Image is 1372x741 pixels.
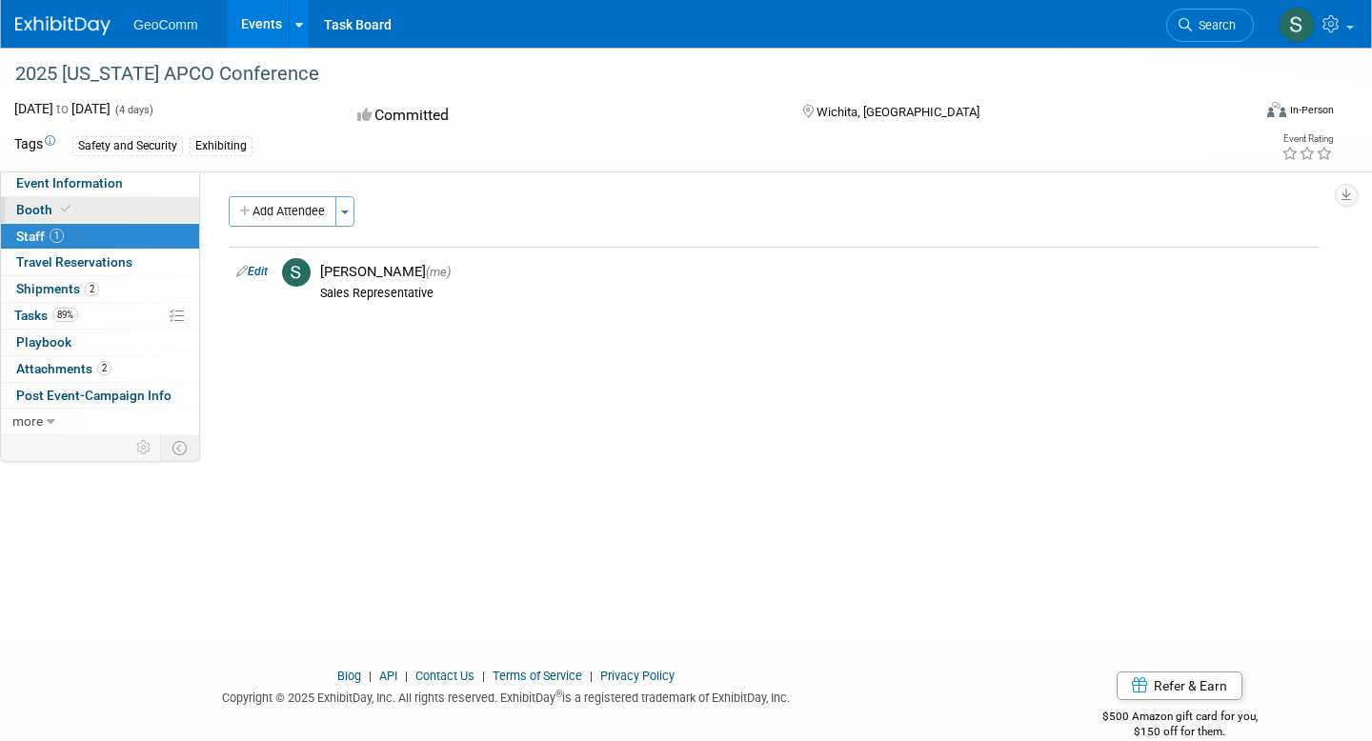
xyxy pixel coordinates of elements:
[50,229,64,243] span: 1
[113,104,153,116] span: (4 days)
[97,361,111,375] span: 2
[16,388,171,403] span: Post Event-Campaign Info
[229,196,336,227] button: Add Attendee
[1279,7,1315,43] img: Stacen Gross
[1267,102,1286,117] img: Format-Inperson.png
[12,413,43,429] span: more
[555,689,562,699] sup: ®
[1138,99,1334,128] div: Event Format
[61,204,71,214] i: Booth reservation complete
[133,17,198,32] span: GeoComm
[364,669,376,683] span: |
[16,254,132,270] span: Travel Reservations
[16,361,111,376] span: Attachments
[14,685,997,707] div: Copyright © 2025 ExhibitDay, Inc. All rights reserved. ExhibitDay is a registered trademark of Ex...
[415,669,474,683] a: Contact Us
[190,136,252,156] div: Exhibiting
[16,281,99,296] span: Shipments
[1,224,199,250] a: Staff1
[337,669,361,683] a: Blog
[817,105,979,119] span: Wichita, [GEOGRAPHIC_DATA]
[282,258,311,287] img: S.jpg
[1,383,199,409] a: Post Event-Campaign Info
[1,197,199,223] a: Booth
[161,435,200,460] td: Toggle Event Tabs
[600,669,675,683] a: Privacy Policy
[477,669,490,683] span: |
[16,175,123,190] span: Event Information
[352,99,773,132] div: Committed
[85,282,99,296] span: 2
[14,308,78,323] span: Tasks
[379,669,397,683] a: API
[585,669,597,683] span: |
[52,308,78,322] span: 89%
[1192,18,1236,32] span: Search
[1,170,199,196] a: Event Information
[493,669,582,683] a: Terms of Service
[1025,724,1334,740] div: $150 off for them.
[1025,696,1334,740] div: $500 Amazon gift card for you,
[320,286,1312,301] div: Sales Representative
[1,409,199,434] a: more
[16,202,74,217] span: Booth
[1,276,199,302] a: Shipments2
[128,435,161,460] td: Personalize Event Tab Strip
[14,134,55,156] td: Tags
[1,250,199,275] a: Travel Reservations
[1166,9,1254,42] a: Search
[236,265,268,278] a: Edit
[9,57,1221,91] div: 2025 [US_STATE] APCO Conference
[14,101,111,116] span: [DATE] [DATE]
[1117,671,1242,700] a: Refer & Earn
[16,229,64,244] span: Staff
[53,101,71,116] span: to
[320,263,1312,281] div: [PERSON_NAME]
[15,16,111,35] img: ExhibitDay
[1,356,199,382] a: Attachments2
[1281,134,1333,144] div: Event Rating
[1289,103,1334,117] div: In-Person
[1,330,199,355] a: Playbook
[16,334,71,350] span: Playbook
[426,265,451,279] span: (me)
[1,303,199,329] a: Tasks89%
[400,669,413,683] span: |
[72,136,183,156] div: Safety and Security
